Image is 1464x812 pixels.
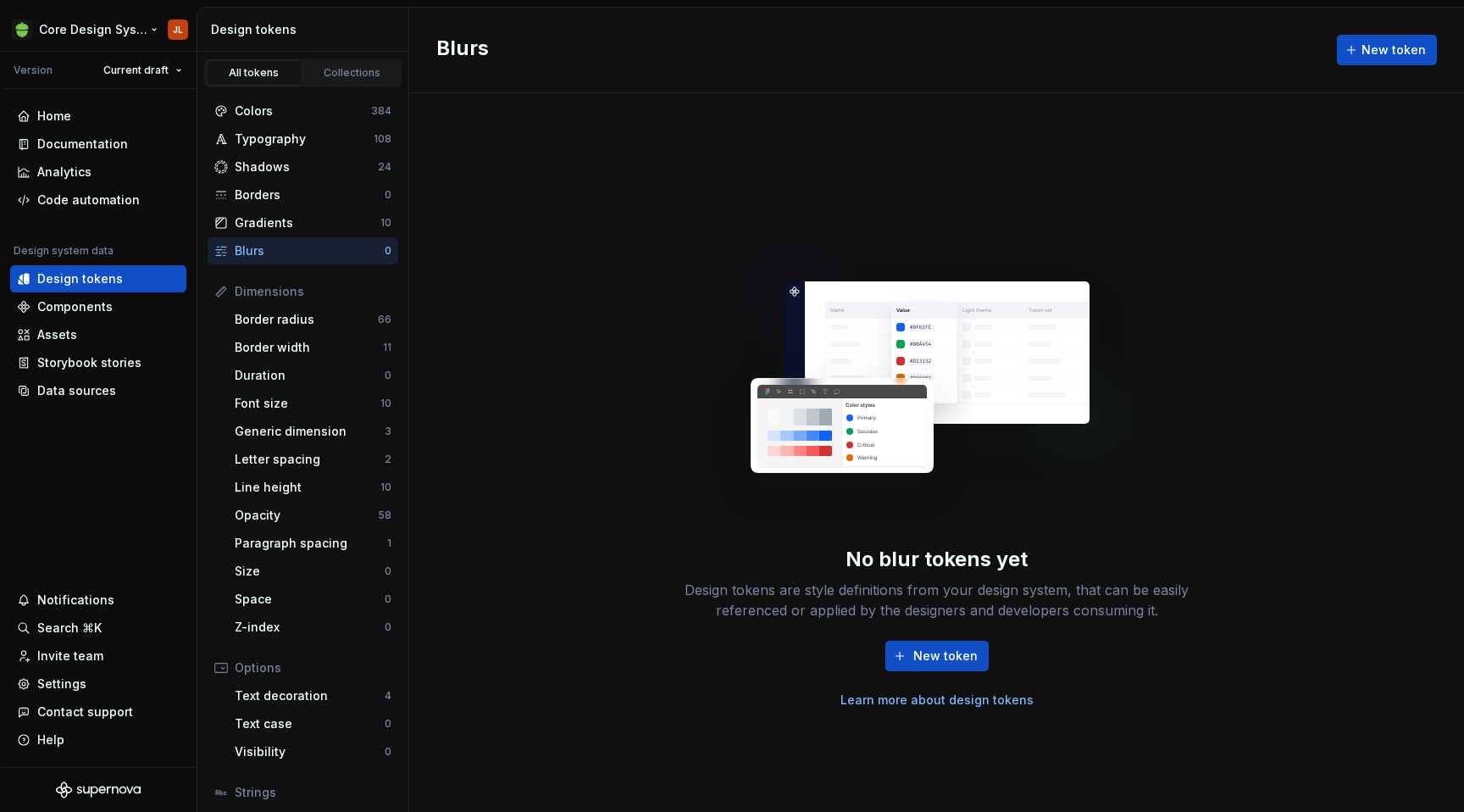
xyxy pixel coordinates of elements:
div: 66 [378,313,391,326]
div: Design tokens [37,270,123,287]
div: Search ⌘K [37,620,102,637]
div: Contact support [37,704,133,720]
div: Opacity [235,507,378,524]
a: Generic dimension3 [228,418,398,445]
a: Duration0 [228,362,398,389]
button: Help [10,726,186,754]
div: Generic dimension [235,423,385,440]
a: Letter spacing2 [228,446,398,473]
div: Visibility [235,743,385,760]
div: Invite team [37,648,103,665]
a: Colors384 [208,97,398,125]
a: Code automation [10,186,186,214]
div: Settings [37,676,86,692]
div: Design tokens are style definitions from your design system, that can be easily referenced or app... [666,580,1208,620]
div: 10 [380,216,391,230]
div: Components [37,298,113,315]
a: Home [10,103,186,130]
div: Version [14,64,53,77]
a: Text case0 [228,710,398,737]
div: JL [173,23,183,36]
button: Core Design SystemJL [3,11,193,47]
div: 384 [371,104,391,118]
a: Borders0 [208,181,398,209]
button: New token [1337,35,1437,65]
button: Notifications [10,587,186,614]
a: Z-index0 [228,614,398,641]
div: Typography [235,131,374,147]
svg: Supernova Logo [56,781,141,798]
button: Contact support [10,698,186,726]
div: 11 [383,341,391,354]
a: Invite team [10,642,186,670]
a: Border radius66 [228,306,398,333]
img: 236da360-d76e-47e8-bd69-d9ae43f958f1.png [12,19,32,40]
div: Options [235,659,391,676]
div: 10 [380,481,391,494]
a: Shadows24 [208,153,398,181]
a: Typography108 [208,125,398,153]
div: Size [235,563,385,580]
div: Strings [235,784,391,801]
div: 0 [385,717,391,731]
div: Design tokens [211,21,402,38]
span: New token [1361,42,1426,58]
div: Border radius [235,311,378,328]
div: Notifications [37,592,114,609]
div: Gradients [235,214,380,231]
div: Documentation [37,136,128,153]
a: Assets [10,321,186,348]
div: 0 [385,244,391,258]
a: Size0 [228,558,398,585]
h2: Blurs [436,35,489,65]
div: Storybook stories [37,354,141,371]
div: 3 [385,425,391,438]
div: 0 [385,565,391,578]
div: Paragraph spacing [235,535,387,552]
div: Assets [37,326,77,343]
a: Space0 [228,586,398,613]
div: All tokens [212,66,297,80]
div: Shadows [235,159,378,175]
div: Borders [235,186,385,203]
a: Line height10 [228,474,398,501]
a: Border width11 [228,334,398,361]
a: Storybook stories [10,349,186,376]
button: New token [885,641,989,671]
button: Search ⌘K [10,615,186,642]
div: 1 [387,537,391,550]
a: Components [10,293,186,320]
div: Text decoration [235,687,385,704]
div: Duration [235,367,385,384]
a: Settings [10,670,186,698]
a: Design tokens [10,265,186,292]
div: 0 [385,620,391,634]
div: 2 [385,453,391,466]
a: Learn more about design tokens [840,692,1034,709]
a: Documentation [10,131,186,158]
div: 10 [380,397,391,410]
a: Paragraph spacing1 [228,530,398,557]
div: Border width [235,339,383,356]
div: Colors [235,103,371,120]
div: 0 [385,592,391,606]
div: Help [37,731,64,748]
a: Visibility0 [228,738,398,765]
div: Font size [235,395,380,412]
div: Analytics [37,164,91,181]
div: Core Design System [39,21,147,38]
div: 0 [385,188,391,202]
div: Code automation [37,192,140,209]
div: Text case [235,715,385,732]
div: Z-index [235,619,385,636]
div: Data sources [37,382,116,399]
a: Data sources [10,377,186,404]
div: 58 [378,509,391,522]
a: Analytics [10,159,186,186]
a: Blurs0 [208,237,398,264]
a: Opacity58 [228,502,398,529]
span: New token [913,648,978,665]
div: 4 [385,689,391,703]
a: Gradients10 [208,209,398,236]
